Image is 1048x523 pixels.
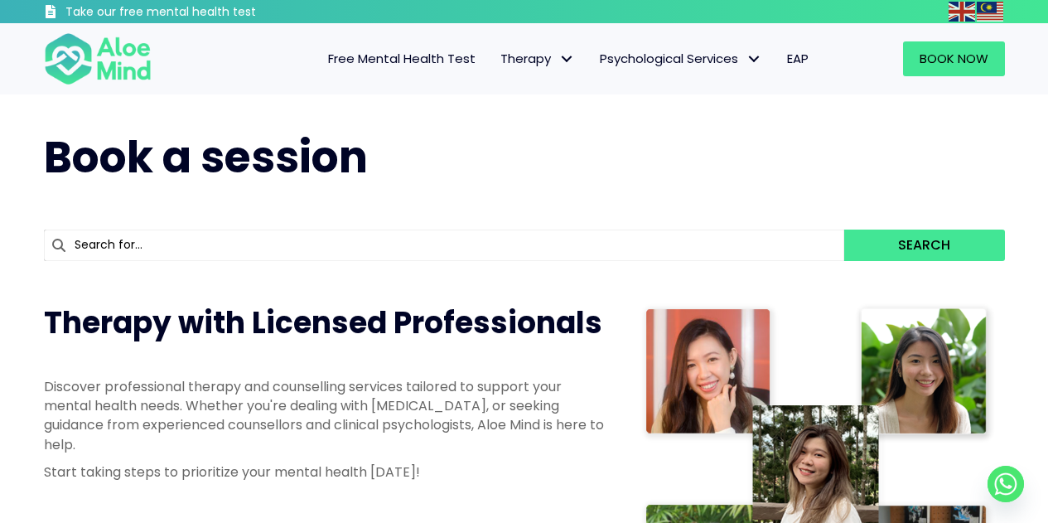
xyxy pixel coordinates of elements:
[44,4,345,23] a: Take our free mental health test
[949,2,975,22] img: en
[555,47,579,71] span: Therapy: submenu
[977,2,1005,21] a: Malay
[903,41,1005,76] a: Book Now
[44,31,152,86] img: Aloe mind Logo
[488,41,587,76] a: TherapyTherapy: submenu
[328,50,476,67] span: Free Mental Health Test
[44,127,368,187] span: Book a session
[920,50,988,67] span: Book Now
[775,41,821,76] a: EAP
[742,47,766,71] span: Psychological Services: submenu
[600,50,762,67] span: Psychological Services
[173,41,821,76] nav: Menu
[844,230,1004,261] button: Search
[949,2,977,21] a: English
[44,462,607,482] p: Start taking steps to prioritize your mental health [DATE]!
[316,41,488,76] a: Free Mental Health Test
[44,377,607,454] p: Discover professional therapy and counselling services tailored to support your mental health nee...
[65,4,345,21] h3: Take our free mental health test
[500,50,575,67] span: Therapy
[787,50,809,67] span: EAP
[44,230,845,261] input: Search for...
[977,2,1003,22] img: ms
[587,41,775,76] a: Psychological ServicesPsychological Services: submenu
[44,302,602,344] span: Therapy with Licensed Professionals
[988,466,1024,502] a: Whatsapp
